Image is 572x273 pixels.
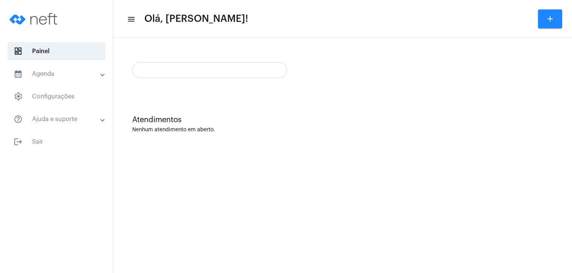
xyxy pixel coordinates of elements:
mat-expansion-panel-header: sidenav iconAgenda [5,65,113,83]
mat-icon: sidenav icon [14,69,23,78]
mat-icon: add [546,14,555,23]
mat-icon: sidenav icon [14,115,23,124]
div: Atendimentos [132,116,553,124]
mat-panel-title: Ajuda e suporte [14,115,101,124]
mat-icon: sidenav icon [127,15,134,24]
mat-icon: sidenav icon [14,137,23,146]
span: sidenav icon [14,47,23,56]
span: Painel [8,42,105,60]
span: Olá, [PERSON_NAME]! [144,13,248,25]
span: Sair [8,133,105,151]
img: logo-neft-novo-2.png [6,4,63,34]
div: Nenhum atendimento em aberto. [132,127,553,133]
span: sidenav icon [14,92,23,101]
span: Configurações [8,87,105,106]
mat-panel-title: Agenda [14,69,101,78]
mat-expansion-panel-header: sidenav iconAjuda e suporte [5,110,113,128]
